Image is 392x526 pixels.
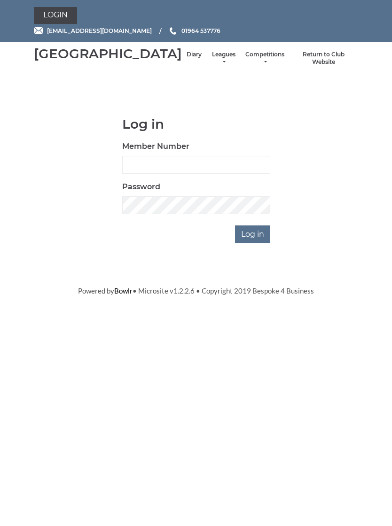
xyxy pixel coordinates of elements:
a: Return to Club Website [294,51,353,66]
span: Powered by • Microsite v1.2.2.6 • Copyright 2019 Bespoke 4 Business [78,286,314,295]
h1: Log in [122,117,270,131]
a: Login [34,7,77,24]
a: Leagues [211,51,236,66]
a: Diary [187,51,202,59]
label: Member Number [122,141,189,152]
span: [EMAIL_ADDRESS][DOMAIN_NAME] [47,27,152,34]
img: Phone us [170,27,176,35]
a: Competitions [245,51,284,66]
input: Log in [235,225,270,243]
a: Email [EMAIL_ADDRESS][DOMAIN_NAME] [34,26,152,35]
span: 01964 537776 [181,27,220,34]
a: Phone us 01964 537776 [168,26,220,35]
a: Bowlr [114,286,133,295]
img: Email [34,27,43,34]
label: Password [122,181,160,193]
div: [GEOGRAPHIC_DATA] [34,46,182,61]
